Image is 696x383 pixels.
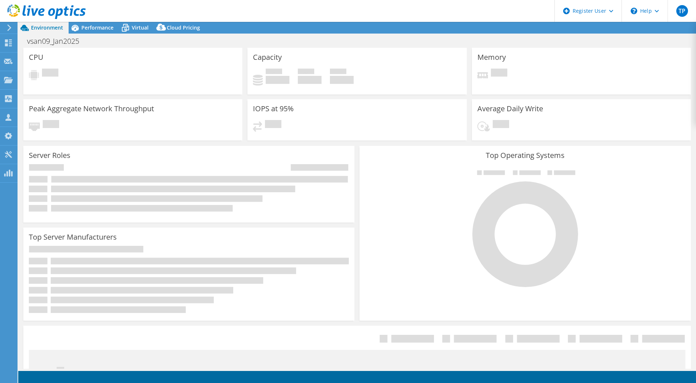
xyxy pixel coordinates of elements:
[29,233,117,241] h3: Top Server Manufacturers
[81,24,114,31] span: Performance
[298,69,314,76] span: Free
[24,37,91,45] h1: vsan09_Jan2025
[298,76,322,84] h4: 0 GiB
[167,24,200,31] span: Cloud Pricing
[266,69,282,76] span: Used
[253,53,282,61] h3: Capacity
[31,24,63,31] span: Environment
[43,120,59,130] span: Pending
[631,8,637,14] svg: \n
[266,76,289,84] h4: 0 GiB
[491,69,507,78] span: Pending
[365,151,685,159] h3: Top Operating Systems
[477,105,543,113] h3: Average Daily Write
[477,53,506,61] h3: Memory
[330,69,346,76] span: Total
[42,69,58,78] span: Pending
[493,120,509,130] span: Pending
[330,76,354,84] h4: 0 GiB
[253,105,294,113] h3: IOPS at 95%
[265,120,281,130] span: Pending
[29,105,154,113] h3: Peak Aggregate Network Throughput
[29,53,43,61] h3: CPU
[29,151,70,159] h3: Server Roles
[132,24,149,31] span: Virtual
[676,5,688,17] span: TP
